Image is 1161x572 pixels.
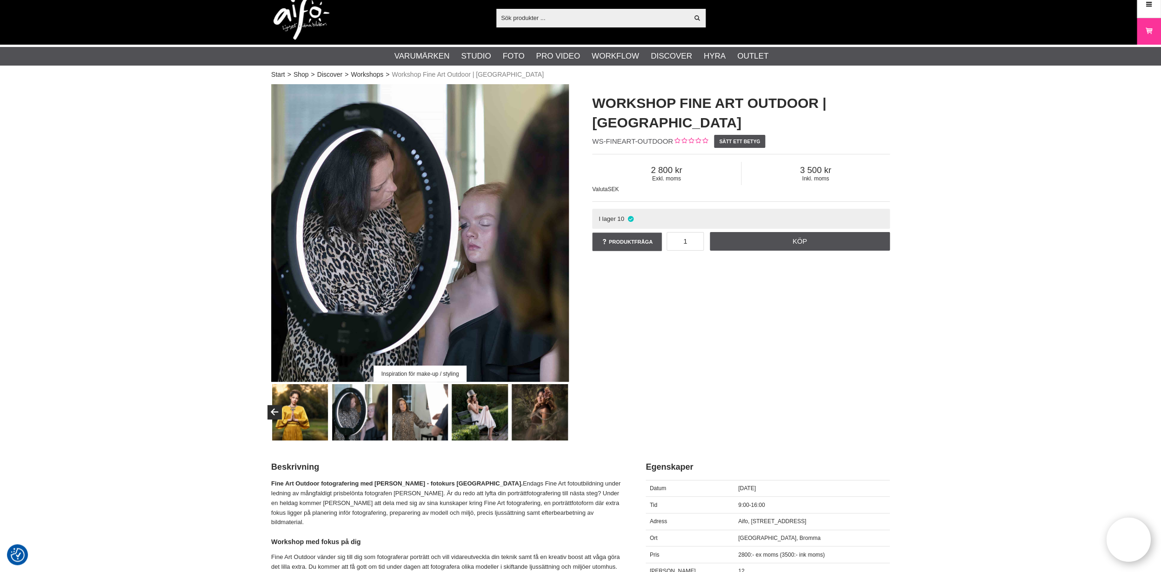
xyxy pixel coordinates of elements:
[592,186,607,193] span: Valuta
[512,384,568,440] img: Fine Art Outdoor
[386,70,389,80] span: >
[536,50,580,62] a: Pro Video
[592,233,662,251] a: Produktfråga
[592,137,673,145] span: WS-FINEART-OUTDOOR
[650,502,657,508] span: Tid
[738,502,765,508] span: 9:00-16:00
[271,70,285,80] a: Start
[271,537,622,546] h4: Workshop med fokus på dig
[272,384,328,440] img: Blanda befintligt ljus med blixtljus
[650,485,666,492] span: Datum
[392,384,448,440] img: Genomgång av blixtutrusting
[461,50,491,62] a: Studio
[714,135,766,148] a: Sätt ett betyg
[592,175,741,182] span: Exkl. moms
[704,50,726,62] a: Hyra
[351,70,383,80] a: Workshops
[271,479,622,527] p: Endags Fine Art fotoutbildning under ledning av mångfaldigt prisbelönta fotografen [PERSON_NAME]....
[271,461,622,473] h2: Beskrivning
[650,535,658,541] span: Ort
[607,186,619,193] span: SEK
[271,480,523,487] strong: Fine Art Outdoor fotografering med [PERSON_NAME] - fotokurs [GEOGRAPHIC_DATA].
[651,50,692,62] a: Discover
[617,215,624,222] span: 10
[394,50,450,62] a: Varumärken
[741,165,890,175] span: 3 500
[710,232,890,251] a: Köp
[650,518,667,525] span: Adress
[271,84,569,382] img: Workshop Fine Art Outdoors
[311,70,314,80] span: >
[496,11,688,25] input: Sök produkter ...
[650,552,660,558] span: Pris
[317,70,342,80] a: Discover
[737,50,768,62] a: Outlet
[738,552,825,558] span: 2800:- ex moms (3500:- ink moms)
[599,215,616,222] span: I lager
[374,366,467,382] div: Inspiration för make-up / styling
[271,84,569,382] a: Inspiration för make-up / styling
[332,384,388,440] img: Inspiration för make-up / styling
[267,405,281,419] button: Previous
[11,548,25,562] img: Revisit consent button
[287,70,291,80] span: >
[294,70,309,80] a: Shop
[592,93,890,133] h1: Workshop Fine Art Outdoor | [GEOGRAPHIC_DATA]
[646,461,890,473] h2: Egenskaper
[452,384,508,440] img: Komponera porträttbilder utomhus
[592,165,741,175] span: 2 800
[345,70,348,80] span: >
[627,215,634,222] i: I lager
[673,137,708,146] div: Kundbetyg: 0
[592,50,639,62] a: Workflow
[738,485,756,492] span: [DATE]
[738,518,806,525] span: Aifo, [STREET_ADDRESS]
[738,535,821,541] span: [GEOGRAPHIC_DATA], Bromma
[392,70,544,80] span: Workshop Fine Art Outdoor | [GEOGRAPHIC_DATA]
[741,175,890,182] span: Inkl. moms
[502,50,524,62] a: Foto
[11,546,25,563] button: Samtyckesinställningar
